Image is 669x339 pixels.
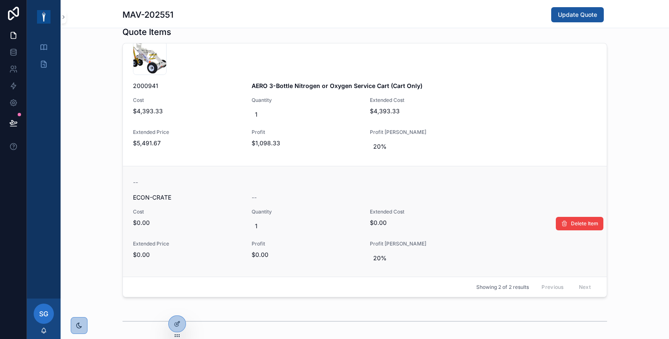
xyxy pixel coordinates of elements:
span: -- [133,178,138,187]
span: $0.00 [370,219,518,227]
span: $1,098.33 [252,139,360,147]
button: Delete Item [556,217,603,230]
span: ECON-CRATE [133,193,242,202]
span: $0.00 [252,251,360,259]
div: scrollable content [27,34,61,83]
img: App logo [37,10,50,24]
span: Update Quote [558,11,597,19]
span: $4,393.33 [370,107,518,115]
strong: AERO 3-Bottle Nitrogen or Oxygen Service Cart (Cart Only) [252,82,422,89]
span: 2000941 [133,82,242,90]
h1: MAV-202551 [122,9,173,21]
span: $5,491.67 [133,139,242,147]
span: 20% [373,254,475,262]
span: $0.00 [133,219,242,227]
span: Cost [133,97,242,104]
span: Quantity [252,97,360,104]
span: Profit [PERSON_NAME] [370,240,478,247]
span: -- [252,193,257,202]
span: Extended Cost [370,208,518,215]
a: 2000941AERO 3-Bottle Nitrogen or Oxygen Service Cart (Cart Only)Cost$4,393.33Quantity1Extended Co... [123,29,607,166]
span: Profit [252,129,360,136]
span: Delete Item [571,220,598,227]
span: $0.00 [133,251,242,259]
span: 1 [255,222,357,230]
span: Profit [252,240,360,247]
span: Cost [133,208,242,215]
span: 1 [255,110,357,119]
span: Extended Cost [370,97,518,104]
h1: Quote Items [122,26,171,38]
span: Extended Price [133,129,242,136]
span: 20% [373,142,475,151]
span: Showing 2 of 2 results [476,283,529,290]
span: $4,393.33 [133,107,242,115]
span: SG [39,309,48,319]
span: Profit [PERSON_NAME] [370,129,478,136]
span: Extended Price [133,240,242,247]
button: Update Quote [551,7,604,22]
a: --ECON-CRATE--Cost$0.00Quantity1Extended Cost$0.00Extended Price$0.00Profit$0.00Profit [PERSON_NA... [123,166,607,278]
span: Quantity [252,208,360,215]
